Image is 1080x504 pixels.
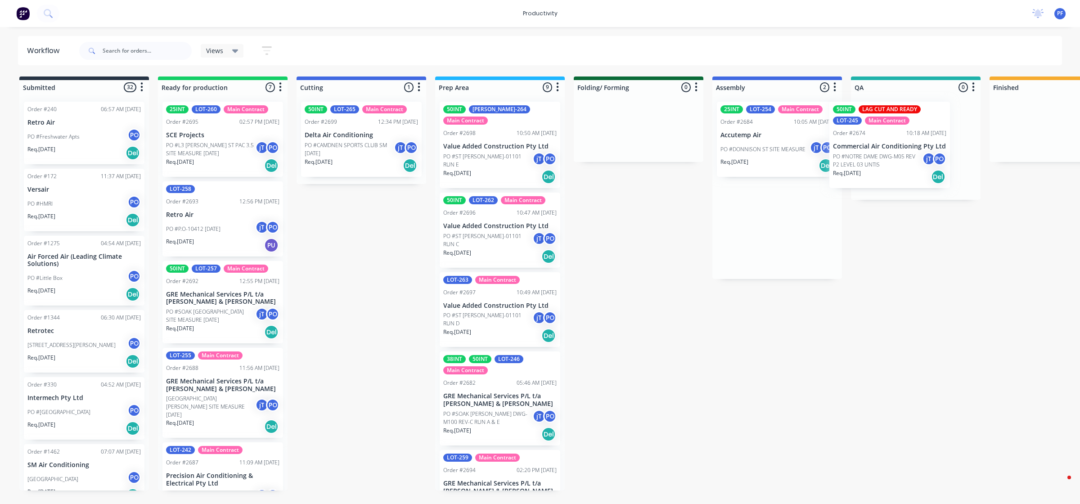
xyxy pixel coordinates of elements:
[206,46,223,55] span: Views
[518,7,562,20] div: productivity
[27,45,64,56] div: Workflow
[103,42,192,60] input: Search for orders...
[16,7,30,20] img: Factory
[1049,473,1071,495] iframe: Intercom live chat
[1057,9,1063,18] span: PF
